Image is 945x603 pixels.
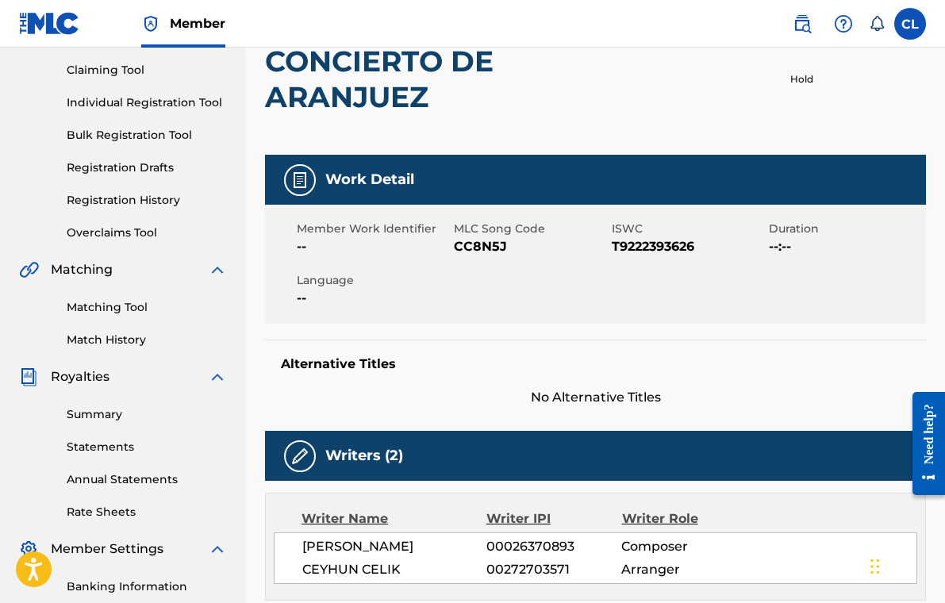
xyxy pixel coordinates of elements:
div: Writer Name [302,509,486,528]
a: Individual Registration Tool [67,94,227,111]
h2: CONCIERTO DE ARANJUEZ [265,44,662,115]
span: T9222393626 [612,237,765,256]
a: Registration History [67,192,227,209]
span: Language [297,272,450,289]
span: Member Settings [51,540,163,559]
img: search [793,14,812,33]
a: Claiming Tool [67,62,227,79]
img: expand [208,367,227,386]
a: Overclaims Tool [67,225,227,241]
div: Widget de chat [866,527,945,603]
span: Member Work Identifier [297,221,450,237]
span: Duration [769,221,922,237]
div: Writer Role [622,509,745,528]
iframe: Chat Widget [866,527,945,603]
h5: Alternative Titles [281,356,910,372]
span: 00272703571 [486,560,621,579]
span: No Alternative Titles [265,388,926,407]
span: CEYHUN CELIK [302,560,486,579]
a: Registration Drafts [67,159,227,176]
span: Member [170,14,225,33]
img: Work Detail [290,171,309,190]
div: Writer IPI [486,509,622,528]
img: Member Settings [19,540,38,559]
span: 00026370893 [486,537,621,556]
div: User Menu [894,8,926,40]
img: help [834,14,853,33]
img: MLC Logo [19,12,80,35]
a: Public Search [786,8,818,40]
a: Bulk Registration Tool [67,127,227,144]
p: Hold [790,72,813,86]
div: Notifications [869,16,885,32]
span: Matching [51,260,113,279]
span: MLC Song Code [454,221,607,237]
span: -- [297,237,450,256]
a: Annual Statements [67,471,227,488]
img: expand [208,260,227,279]
a: Banking Information [67,578,227,595]
span: CC8N5J [454,237,607,256]
img: expand [208,540,227,559]
a: Summary [67,406,227,423]
a: Matching Tool [67,299,227,316]
span: Royalties [51,367,109,386]
a: Statements [67,439,227,455]
div: Arrastrar [870,543,880,590]
img: Top Rightsholder [141,14,160,33]
a: Match History [67,332,227,348]
img: Writers [290,447,309,466]
iframe: Resource Center [901,380,945,508]
span: --:-- [769,237,922,256]
span: ISWC [612,221,765,237]
img: Royalties [19,367,38,386]
img: Matching [19,260,39,279]
span: [PERSON_NAME] [302,537,486,556]
span: -- [297,289,450,308]
div: Help [828,8,859,40]
h5: Work Detail [325,171,414,189]
h5: Writers (2) [325,447,403,465]
span: Arranger [621,560,744,579]
a: Rate Sheets [67,504,227,520]
span: Composer [621,537,744,556]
